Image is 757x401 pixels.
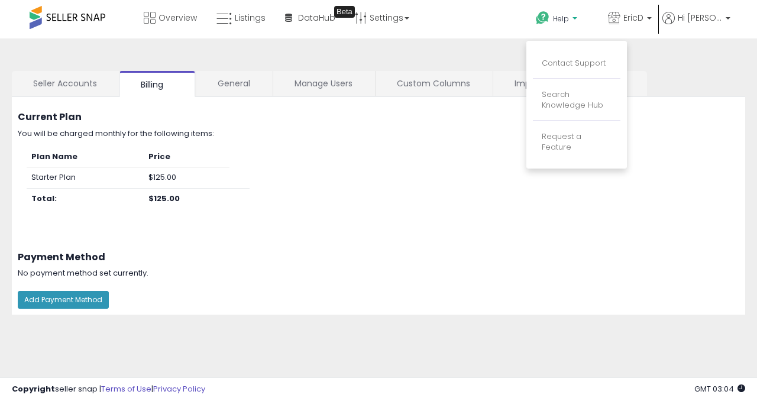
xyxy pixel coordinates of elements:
[662,12,730,38] a: Hi [PERSON_NAME]
[31,193,57,204] b: Total:
[678,12,722,24] span: Hi [PERSON_NAME]
[298,12,335,24] span: DataHub
[535,11,550,25] i: Get Help
[493,71,568,96] a: Imports
[542,131,581,153] a: Request a Feature
[158,12,197,24] span: Overview
[9,268,748,279] div: No payment method set currently.
[623,12,643,24] span: EricD
[376,71,491,96] a: Custom Columns
[18,252,739,263] h3: Payment Method
[694,383,745,394] span: 2025-10-8 03:04 GMT
[18,112,739,122] h3: Current Plan
[12,71,118,96] a: Seller Accounts
[119,71,195,97] a: Billing
[144,167,229,189] td: $125.00
[273,71,374,96] a: Manage Users
[27,167,144,189] td: Starter Plan
[153,383,205,394] a: Privacy Policy
[101,383,151,394] a: Terms of Use
[526,2,597,38] a: Help
[27,147,144,167] th: Plan Name
[196,71,271,96] a: General
[148,193,180,204] b: $125.00
[235,12,266,24] span: Listings
[12,383,55,394] strong: Copyright
[542,89,603,111] a: Search Knowledge Hub
[18,128,214,139] span: You will be charged monthly for the following items:
[144,147,229,167] th: Price
[553,14,569,24] span: Help
[12,384,205,395] div: seller snap | |
[334,6,355,18] div: Tooltip anchor
[18,291,109,309] button: Add Payment Method
[542,57,606,69] a: Contact Support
